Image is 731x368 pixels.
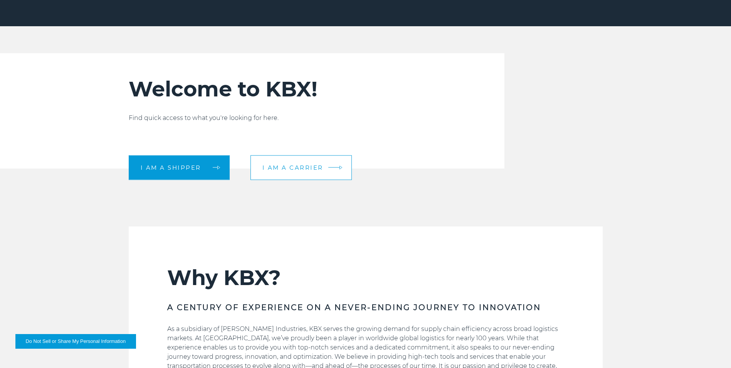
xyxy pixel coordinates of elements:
[250,155,352,180] a: I am a carrier arrow arrow
[167,302,564,313] h3: A CENTURY OF EXPERIENCE ON A NEVER-ENDING JOURNEY TO INNOVATION
[262,165,323,170] span: I am a carrier
[141,165,201,170] span: I am a shipper
[339,165,342,170] img: arrow
[129,155,230,180] a: I am a shipper arrow arrow
[167,265,564,290] h2: Why KBX?
[15,334,136,349] button: Do Not Sell or Share My Personal Information
[129,113,458,123] p: Find quick access to what you're looking for here.
[129,76,458,102] h2: Welcome to KBX!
